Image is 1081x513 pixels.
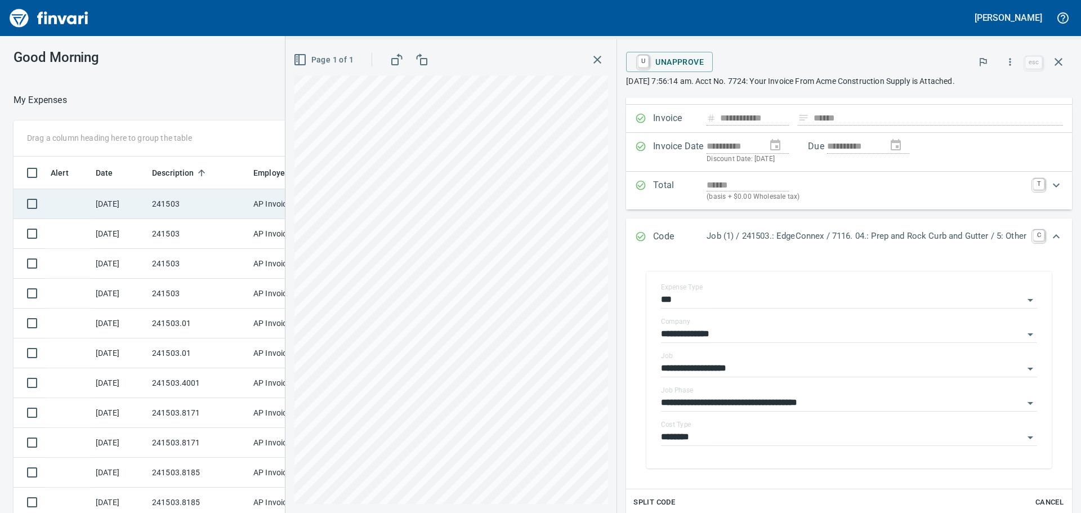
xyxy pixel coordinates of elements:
button: More [998,50,1022,74]
td: AP Invoices [249,279,333,309]
td: [DATE] [91,219,148,249]
td: AP Invoices [249,458,333,488]
td: 241503.8171 [148,398,249,428]
td: 241503 [148,189,249,219]
td: 241503.8185 [148,458,249,488]
label: Cost Type [661,421,691,428]
img: Finvari [7,5,91,32]
span: Description [152,166,209,180]
td: AP Invoices [249,309,333,338]
span: Split Code [633,496,675,509]
button: Cancel [1031,494,1067,511]
td: [DATE] [91,189,148,219]
span: Employee [253,166,289,180]
h5: [PERSON_NAME] [975,12,1042,24]
td: AP Invoices [249,249,333,279]
p: Code [653,230,707,244]
button: Open [1022,292,1038,308]
p: [DATE] 7:56:14 am. Acct No. 7724: Your Invoice From Acme Construction Supply is Attached. [626,75,1072,87]
p: My Expenses [14,93,67,107]
span: Alert [51,166,83,180]
span: Date [96,166,113,180]
nav: breadcrumb [14,93,67,107]
td: [DATE] [91,398,148,428]
h3: Good Morning [14,50,253,65]
label: Company [661,318,690,325]
td: [DATE] [91,368,148,398]
p: Job (1) / 241503.: EdgeConnex / 7116. 04.: Prep and Rock Curb and Gutter / 5: Other [707,230,1026,243]
td: 241503.4001 [148,368,249,398]
div: Expand [626,218,1072,256]
td: [DATE] [91,249,148,279]
a: T [1033,179,1044,190]
button: UUnapprove [626,52,713,72]
span: Close invoice [1022,48,1072,75]
td: [DATE] [91,279,148,309]
td: AP Invoices [249,338,333,368]
a: C [1033,230,1044,241]
td: [DATE] [91,309,148,338]
span: Page 1 of 1 [296,53,354,67]
button: [PERSON_NAME] [972,9,1045,26]
td: 241503 [148,279,249,309]
td: [DATE] [91,338,148,368]
td: 241503 [148,219,249,249]
button: Page 1 of 1 [291,50,358,70]
button: Open [1022,327,1038,342]
td: [DATE] [91,428,148,458]
a: U [638,55,649,68]
p: Total [653,179,707,203]
span: Cancel [1034,496,1065,509]
td: AP Invoices [249,428,333,458]
label: Expense Type [661,284,703,291]
span: Description [152,166,194,180]
td: 241503.8171 [148,428,249,458]
td: 241503.01 [148,338,249,368]
button: Open [1022,361,1038,377]
div: Expand [626,172,1072,209]
td: AP Invoices [249,398,333,428]
button: Open [1022,395,1038,411]
td: AP Invoices [249,189,333,219]
span: Date [96,166,128,180]
button: Split Code [631,494,678,511]
p: (basis + $0.00 Wholesale tax) [707,191,1026,203]
td: AP Invoices [249,368,333,398]
a: esc [1025,56,1042,69]
p: Drag a column heading here to group the table [27,132,192,144]
button: Open [1022,430,1038,445]
button: Flag [971,50,995,74]
td: [DATE] [91,458,148,488]
span: Alert [51,166,69,180]
label: Job [661,353,673,359]
td: 241503 [148,249,249,279]
td: AP Invoices [249,219,333,249]
span: Unapprove [635,52,704,72]
span: Employee [253,166,304,180]
label: Job Phase [661,387,693,394]
td: 241503.01 [148,309,249,338]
